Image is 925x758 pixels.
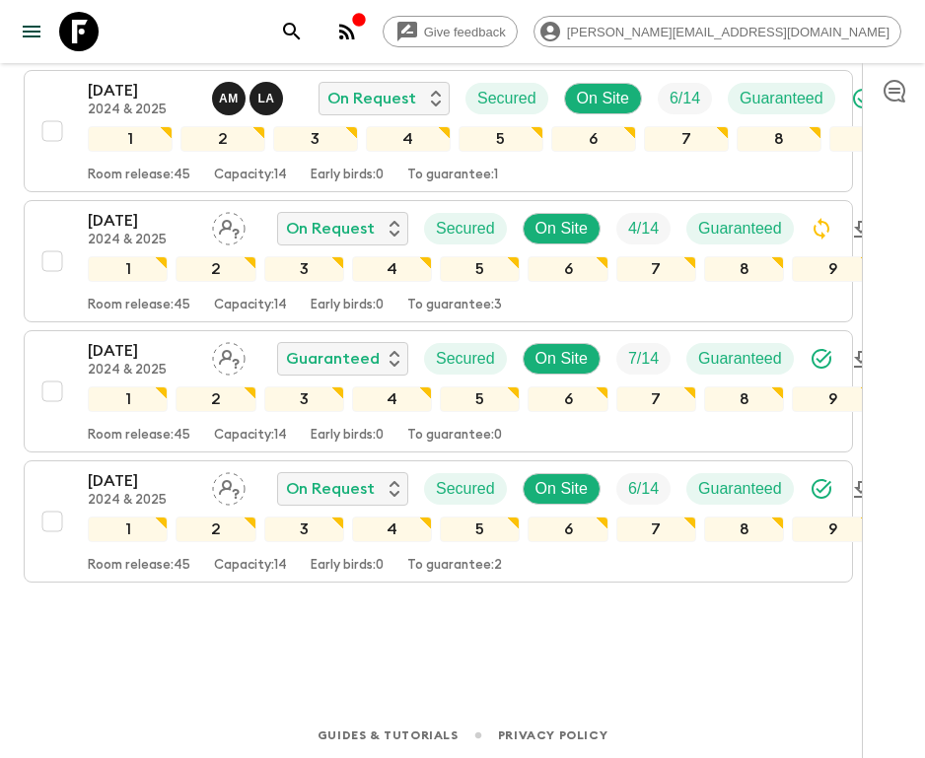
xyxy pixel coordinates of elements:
[523,213,601,244] div: On Site
[535,347,588,371] p: On Site
[528,256,607,282] div: 6
[849,218,873,241] svg: Download Onboarding
[436,477,495,501] p: Secured
[829,126,914,152] div: 9
[88,469,196,493] p: [DATE]
[407,168,498,183] p: To guarantee: 1
[286,347,380,371] p: Guaranteed
[273,126,358,152] div: 3
[792,386,872,412] div: 9
[698,217,782,241] p: Guaranteed
[556,25,900,39] span: [PERSON_NAME][EMAIL_ADDRESS][DOMAIN_NAME]
[644,126,729,152] div: 7
[440,517,520,542] div: 5
[792,256,872,282] div: 9
[88,79,196,103] p: [DATE]
[459,126,543,152] div: 5
[413,25,517,39] span: Give feedback
[616,213,671,244] div: Trip Fill
[88,558,190,574] p: Room release: 45
[616,256,696,282] div: 7
[528,517,607,542] div: 6
[176,517,255,542] div: 2
[792,517,872,542] div: 9
[311,558,384,574] p: Early birds: 0
[12,12,51,51] button: menu
[849,478,873,502] svg: Download Onboarding
[810,477,833,501] svg: Synced Successfully
[628,217,659,241] p: 4 / 14
[577,87,629,110] p: On Site
[327,87,416,110] p: On Request
[465,83,548,114] div: Secured
[318,724,459,746] a: Guides & Tutorials
[851,87,875,110] svg: Synced Successfully
[352,256,432,282] div: 4
[616,473,671,505] div: Trip Fill
[551,126,636,152] div: 6
[24,460,853,583] button: [DATE]2024 & 2025Assign pack leaderOn RequestSecuredOn SiteTrip FillGuaranteed123456789Room relea...
[424,213,507,244] div: Secured
[436,217,495,241] p: Secured
[352,517,432,542] div: 4
[212,82,287,115] button: AMLA
[264,517,344,542] div: 3
[523,343,601,375] div: On Site
[180,126,265,152] div: 2
[810,347,833,371] svg: Synced Successfully
[424,343,507,375] div: Secured
[698,347,782,371] p: Guaranteed
[704,386,784,412] div: 8
[534,16,901,47] div: [PERSON_NAME][EMAIL_ADDRESS][DOMAIN_NAME]
[849,348,873,372] svg: Download Onboarding
[628,477,659,501] p: 6 / 14
[523,473,601,505] div: On Site
[628,347,659,371] p: 7 / 14
[616,386,696,412] div: 7
[424,473,507,505] div: Secured
[257,91,274,106] p: L A
[407,298,502,313] p: To guarantee: 3
[564,83,642,114] div: On Site
[24,70,853,192] button: [DATE]2024 & 2025Alex Manzaba - Mainland, Luis Altamirano - GalapagosOn RequestSecuredOn SiteTrip...
[407,428,502,444] p: To guarantee: 0
[352,386,432,412] div: 4
[477,87,536,110] p: Secured
[810,217,833,241] svg: Sync Required - Changes detected
[286,477,375,501] p: On Request
[88,126,173,152] div: 1
[311,428,384,444] p: Early birds: 0
[498,724,607,746] a: Privacy Policy
[704,517,784,542] div: 8
[740,87,823,110] p: Guaranteed
[616,343,671,375] div: Trip Fill
[670,87,700,110] p: 6 / 14
[219,91,239,106] p: A M
[212,478,246,494] span: Assign pack leader
[88,493,196,509] p: 2024 & 2025
[366,126,451,152] div: 4
[528,386,607,412] div: 6
[272,12,312,51] button: search adventures
[24,330,853,452] button: [DATE]2024 & 2025Assign pack leaderGuaranteedSecuredOn SiteTrip FillGuaranteed123456789Room relea...
[698,477,782,501] p: Guaranteed
[88,517,168,542] div: 1
[737,126,821,152] div: 8
[24,200,853,322] button: [DATE]2024 & 2025Assign pack leaderOn RequestSecuredOn SiteTrip FillGuaranteed123456789Room relea...
[535,217,588,241] p: On Site
[383,16,518,47] a: Give feedback
[535,477,588,501] p: On Site
[286,217,375,241] p: On Request
[658,83,712,114] div: Trip Fill
[407,558,502,574] p: To guarantee: 2
[704,256,784,282] div: 8
[212,88,287,103] span: Alex Manzaba - Mainland, Luis Altamirano - Galapagos
[311,298,384,313] p: Early birds: 0
[440,256,520,282] div: 5
[214,558,287,574] p: Capacity: 14
[616,517,696,542] div: 7
[311,168,384,183] p: Early birds: 0
[88,103,196,118] p: 2024 & 2025
[440,386,520,412] div: 5
[436,347,495,371] p: Secured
